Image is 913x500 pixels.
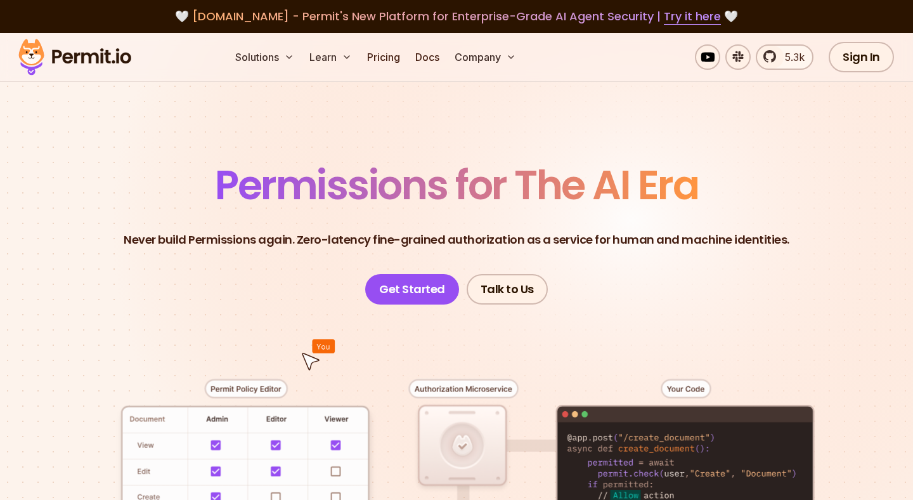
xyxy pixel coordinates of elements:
[192,8,721,24] span: [DOMAIN_NAME] - Permit's New Platform for Enterprise-Grade AI Agent Security |
[230,44,299,70] button: Solutions
[829,42,894,72] a: Sign In
[777,49,805,65] span: 5.3k
[756,44,813,70] a: 5.3k
[450,44,521,70] button: Company
[467,274,548,305] a: Talk to Us
[304,44,357,70] button: Learn
[124,231,789,249] p: Never build Permissions again. Zero-latency fine-grained authorization as a service for human and...
[664,8,721,25] a: Try it here
[13,36,137,79] img: Permit logo
[215,157,698,213] span: Permissions for The AI Era
[410,44,444,70] a: Docs
[30,8,883,25] div: 🤍 🤍
[365,274,459,305] a: Get Started
[362,44,405,70] a: Pricing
